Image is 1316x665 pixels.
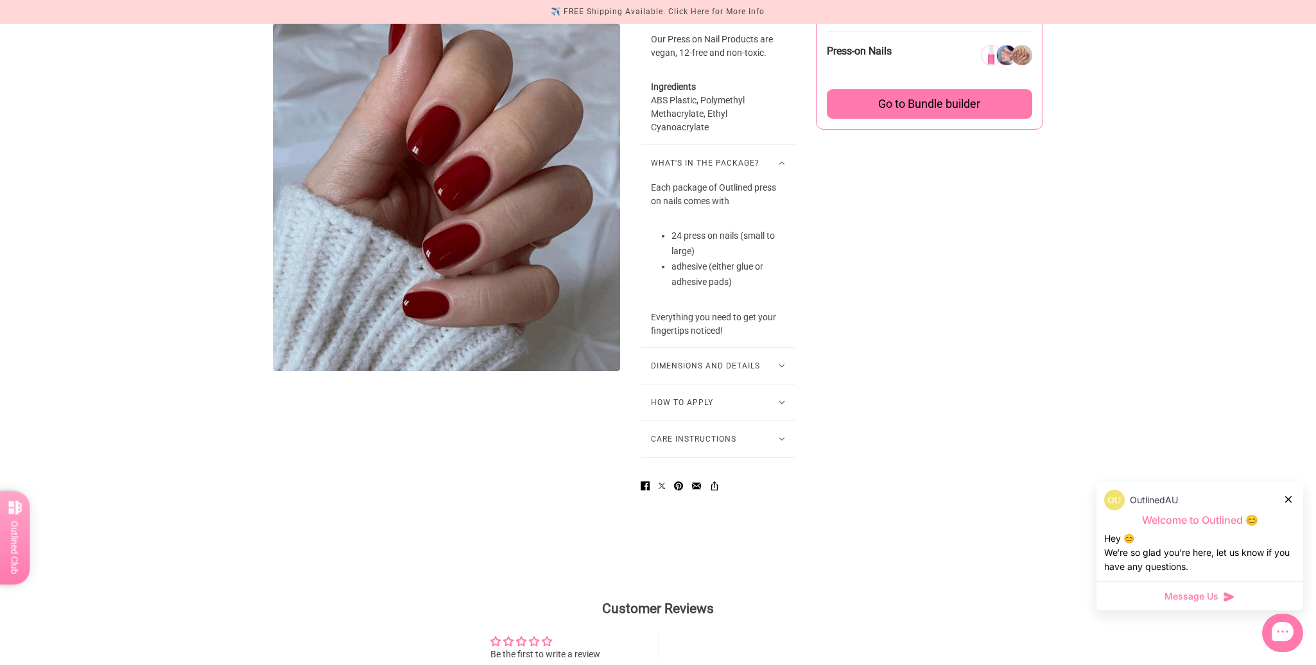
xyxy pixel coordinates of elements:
[687,473,706,497] a: Send via email
[641,384,795,420] button: How to Apply
[641,421,795,457] button: Care Instructions
[636,473,655,497] a: Share on Facebook
[878,97,980,111] span: Go to Bundle builder
[651,33,785,80] p: Our Press on Nail Products are vegan, 12-free and non-toxic.
[490,634,600,649] div: Average rating is 0.00 stars
[827,45,892,57] span: Press-on Nails
[671,229,785,259] li: 24 press on nails (small to large)
[654,473,670,497] a: Post on X
[651,82,696,92] strong: Ingredients
[490,648,600,661] div: Be the first to write a review
[651,80,785,134] p: ABS Plastic, Polymethyl Methacrylate, Ethyl Cyanoacrylate
[551,5,765,19] div: ✈️ FREE Shipping Available. Click Here for More Info
[671,259,785,290] li: adhesive (either glue or adhesive pads)
[283,600,1033,618] h2: Customer Reviews
[669,473,688,497] a: Pin on Pinterest
[1164,590,1218,603] span: Message Us
[641,348,795,384] button: Dimensions and Details
[1104,490,1125,510] img: data:image/png;base64,iVBORw0KGgoAAAANSUhEUgAAACQAAAAkCAYAAADhAJiYAAACJklEQVR4AexUO28TQRice/mFQxI...
[705,473,724,497] share-url: Copy URL
[651,181,785,229] p: Each package of Outlined press on nails comes with
[273,24,620,371] modal-trigger: Enlarge product image
[1104,514,1295,527] p: Welcome to Outlined 😊
[273,24,620,371] img: Scarlet Flame-Press on Manicure-Outlined
[1104,531,1295,574] div: Hey 😊 We‘re so glad you’re here, let us know if you have any questions.
[651,311,785,338] p: Everything you need to get your fingertips noticed!
[641,145,795,181] button: What's in the package?
[1130,493,1178,507] p: OutlinedAU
